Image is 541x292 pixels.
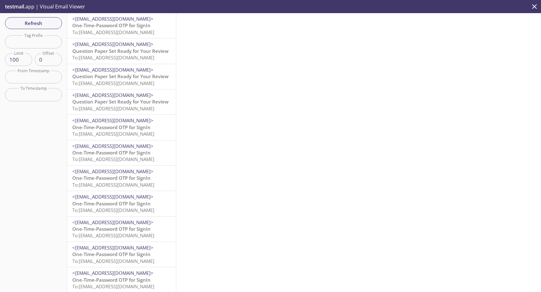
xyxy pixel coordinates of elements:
span: <[EMAIL_ADDRESS][DOMAIN_NAME]> [72,92,153,98]
span: To: [EMAIL_ADDRESS][DOMAIN_NAME] [72,105,154,112]
span: <[EMAIL_ADDRESS][DOMAIN_NAME]> [72,270,153,276]
div: <[EMAIL_ADDRESS][DOMAIN_NAME]>One-Time-Password OTP for SignInTo:[EMAIL_ADDRESS][DOMAIN_NAME] [67,217,176,242]
span: To: [EMAIL_ADDRESS][DOMAIN_NAME] [72,182,154,188]
span: To: [EMAIL_ADDRESS][DOMAIN_NAME] [72,29,154,35]
span: <[EMAIL_ADDRESS][DOMAIN_NAME]> [72,41,153,47]
div: <[EMAIL_ADDRESS][DOMAIN_NAME]>Question Paper Set Ready for Your ReviewTo:[EMAIL_ADDRESS][DOMAIN_N... [67,38,176,63]
span: Question Paper Set Ready for Your Review [72,48,168,54]
span: testmail [5,3,24,10]
span: Question Paper Set Ready for Your Review [72,73,168,79]
span: To: [EMAIL_ADDRESS][DOMAIN_NAME] [72,131,154,137]
span: To: [EMAIL_ADDRESS][DOMAIN_NAME] [72,283,154,289]
span: <[EMAIL_ADDRESS][DOMAIN_NAME]> [72,143,153,149]
span: One-Time-Password OTP for SignIn [72,226,151,232]
div: <[EMAIL_ADDRESS][DOMAIN_NAME]>One-Time-Password OTP for SignInTo:[EMAIL_ADDRESS][DOMAIN_NAME] [67,115,176,140]
span: To: [EMAIL_ADDRESS][DOMAIN_NAME] [72,80,154,86]
span: <[EMAIL_ADDRESS][DOMAIN_NAME]> [72,219,153,225]
span: One-Time-Password OTP for SignIn [72,22,151,28]
span: One-Time-Password OTP for SignIn [72,200,151,207]
div: <[EMAIL_ADDRESS][DOMAIN_NAME]>One-Time-Password OTP for SignInTo:[EMAIL_ADDRESS][DOMAIN_NAME] [67,166,176,191]
div: <[EMAIL_ADDRESS][DOMAIN_NAME]>Question Paper Set Ready for Your ReviewTo:[EMAIL_ADDRESS][DOMAIN_N... [67,64,176,89]
span: One-Time-Password OTP for SignIn [72,251,151,257]
span: Question Paper Set Ready for Your Review [72,98,168,105]
span: One-Time-Password OTP for SignIn [72,124,151,130]
span: To: [EMAIL_ADDRESS][DOMAIN_NAME] [72,54,154,61]
span: One-Time-Password OTP for SignIn [72,149,151,156]
span: <[EMAIL_ADDRESS][DOMAIN_NAME]> [72,194,153,200]
span: To: [EMAIL_ADDRESS][DOMAIN_NAME] [72,232,154,239]
div: <[EMAIL_ADDRESS][DOMAIN_NAME]>One-Time-Password OTP for SignInTo:[EMAIL_ADDRESS][DOMAIN_NAME] [67,140,176,165]
span: <[EMAIL_ADDRESS][DOMAIN_NAME]> [72,244,153,251]
div: <[EMAIL_ADDRESS][DOMAIN_NAME]>One-Time-Password OTP for SignInTo:[EMAIL_ADDRESS][DOMAIN_NAME] [67,191,176,216]
div: <[EMAIL_ADDRESS][DOMAIN_NAME]>One-Time-Password OTP for SignInTo:[EMAIL_ADDRESS][DOMAIN_NAME] [67,242,176,267]
span: To: [EMAIL_ADDRESS][DOMAIN_NAME] [72,258,154,264]
span: <[EMAIL_ADDRESS][DOMAIN_NAME]> [72,16,153,22]
div: <[EMAIL_ADDRESS][DOMAIN_NAME]>One-Time-Password OTP for SignInTo:[EMAIL_ADDRESS][DOMAIN_NAME] [67,13,176,38]
span: <[EMAIL_ADDRESS][DOMAIN_NAME]> [72,117,153,123]
div: <[EMAIL_ADDRESS][DOMAIN_NAME]>Question Paper Set Ready for Your ReviewTo:[EMAIL_ADDRESS][DOMAIN_N... [67,89,176,114]
button: Refresh [5,17,62,29]
span: <[EMAIL_ADDRESS][DOMAIN_NAME]> [72,168,153,174]
span: <[EMAIL_ADDRESS][DOMAIN_NAME]> [72,67,153,73]
span: To: [EMAIL_ADDRESS][DOMAIN_NAME] [72,156,154,162]
span: Refresh [10,19,57,27]
span: One-Time-Password OTP for SignIn [72,175,151,181]
span: To: [EMAIL_ADDRESS][DOMAIN_NAME] [72,207,154,213]
span: One-Time-Password OTP for SignIn [72,277,151,283]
